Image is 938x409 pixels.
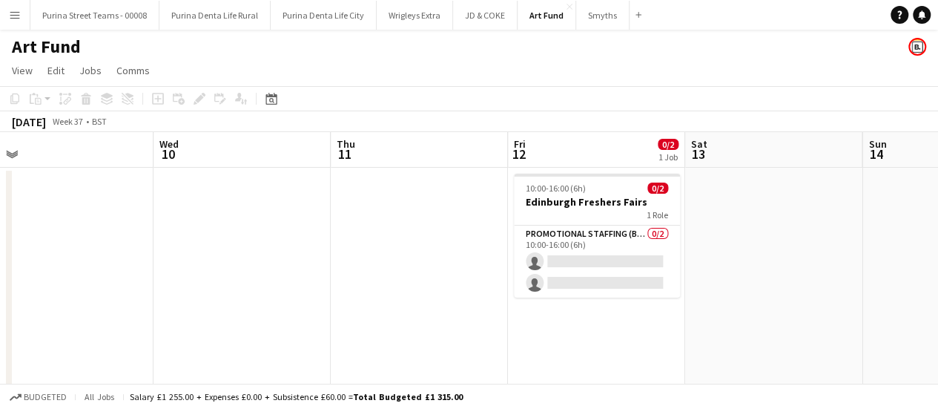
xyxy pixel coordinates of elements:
[689,145,707,163] span: 13
[110,61,156,80] a: Comms
[512,145,526,163] span: 12
[116,64,150,77] span: Comms
[49,116,86,127] span: Week 37
[514,174,680,298] app-job-card: 10:00-16:00 (6h)0/2Edinburgh Freshers Fairs1 RolePromotional Staffing (Brand Ambassadors)0/210:00...
[526,183,586,194] span: 10:00-16:00 (6h)
[334,145,355,163] span: 11
[453,1,518,30] button: JD & COKE
[159,1,271,30] button: Purina Denta Life Rural
[157,145,179,163] span: 10
[377,1,453,30] button: Wrigleys Extra
[24,392,67,402] span: Budgeted
[6,61,39,80] a: View
[12,114,46,129] div: [DATE]
[42,61,70,80] a: Edit
[7,389,69,405] button: Budgeted
[514,137,526,151] span: Fri
[658,151,678,163] div: 1 Job
[514,195,680,209] h3: Edinburgh Freshers Fairs
[79,64,102,77] span: Jobs
[82,391,117,402] span: All jobs
[12,64,33,77] span: View
[353,391,463,402] span: Total Budgeted £1 315.00
[130,391,463,402] div: Salary £1 255.00 + Expenses £0.00 + Subsistence £60.00 =
[159,137,179,151] span: Wed
[691,137,707,151] span: Sat
[647,209,668,220] span: 1 Role
[30,1,159,30] button: Purina Street Teams - 00008
[658,139,678,150] span: 0/2
[576,1,630,30] button: Smyths
[908,38,926,56] app-user-avatar: Bounce Activations Ltd
[12,36,81,58] h1: Art Fund
[866,145,886,163] span: 14
[271,1,377,30] button: Purina Denta Life City
[647,183,668,194] span: 0/2
[92,116,107,127] div: BST
[518,1,576,30] button: Art Fund
[47,64,65,77] span: Edit
[73,61,108,80] a: Jobs
[514,226,680,298] app-card-role: Promotional Staffing (Brand Ambassadors)0/210:00-16:00 (6h)
[868,137,886,151] span: Sun
[337,137,355,151] span: Thu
